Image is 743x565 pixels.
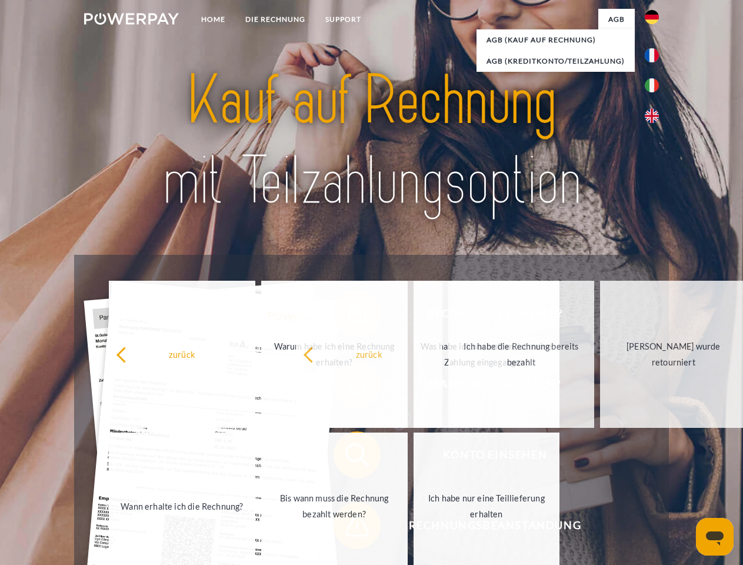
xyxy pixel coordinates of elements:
[477,51,635,72] a: AGB (Kreditkonto/Teilzahlung)
[645,48,659,62] img: fr
[645,109,659,123] img: en
[268,338,401,370] div: Warum habe ich eine Rechnung erhalten?
[112,56,631,225] img: title-powerpay_de.svg
[455,338,588,370] div: Ich habe die Rechnung bereits bezahlt
[477,29,635,51] a: AGB (Kauf auf Rechnung)
[598,9,635,30] a: agb
[268,490,401,522] div: Bis wann muss die Rechnung bezahlt werden?
[303,346,435,362] div: zurück
[116,498,248,514] div: Wann erhalte ich die Rechnung?
[645,10,659,24] img: de
[421,490,553,522] div: Ich habe nur eine Teillieferung erhalten
[645,78,659,92] img: it
[191,9,235,30] a: Home
[116,346,248,362] div: zurück
[235,9,315,30] a: DIE RECHNUNG
[696,518,734,556] iframe: Schaltfläche zum Öffnen des Messaging-Fensters
[84,13,179,25] img: logo-powerpay-white.svg
[607,338,739,370] div: [PERSON_NAME] wurde retourniert
[315,9,371,30] a: SUPPORT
